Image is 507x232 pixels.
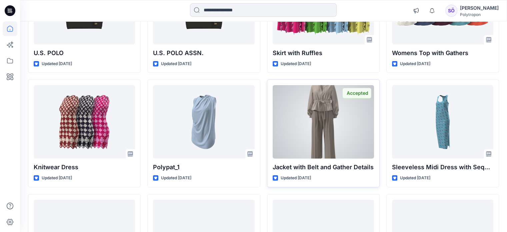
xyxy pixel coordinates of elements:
p: U.S. POLO ASSN. [153,48,254,58]
a: Knitwear Dress [34,85,135,159]
div: [PERSON_NAME] [460,4,499,12]
p: Updated [DATE] [281,60,311,67]
a: Polypat_1 [153,85,254,159]
p: Updated [DATE] [400,60,430,67]
p: Updated [DATE] [42,60,72,67]
p: Polypat_1 [153,163,254,172]
p: Jacket with Belt and Gather Details [273,163,374,172]
p: Sleeveless Midi Dress with Sequin Detail [392,163,493,172]
p: Updated [DATE] [281,175,311,182]
a: Sleeveless Midi Dress with Sequin Detail [392,85,493,159]
p: Updated [DATE] [161,175,191,182]
p: Knitwear Dress [34,163,135,172]
a: Jacket with Belt and Gather Details [273,85,374,159]
p: Updated [DATE] [400,175,430,182]
div: SÖ [445,5,457,17]
p: Skirt with Ruffles [273,48,374,58]
p: Updated [DATE] [42,175,72,182]
p: U.S. POLO [34,48,135,58]
p: Womens Top with Gathers [392,48,493,58]
p: Updated [DATE] [161,60,191,67]
div: Polytropon [460,12,499,17]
